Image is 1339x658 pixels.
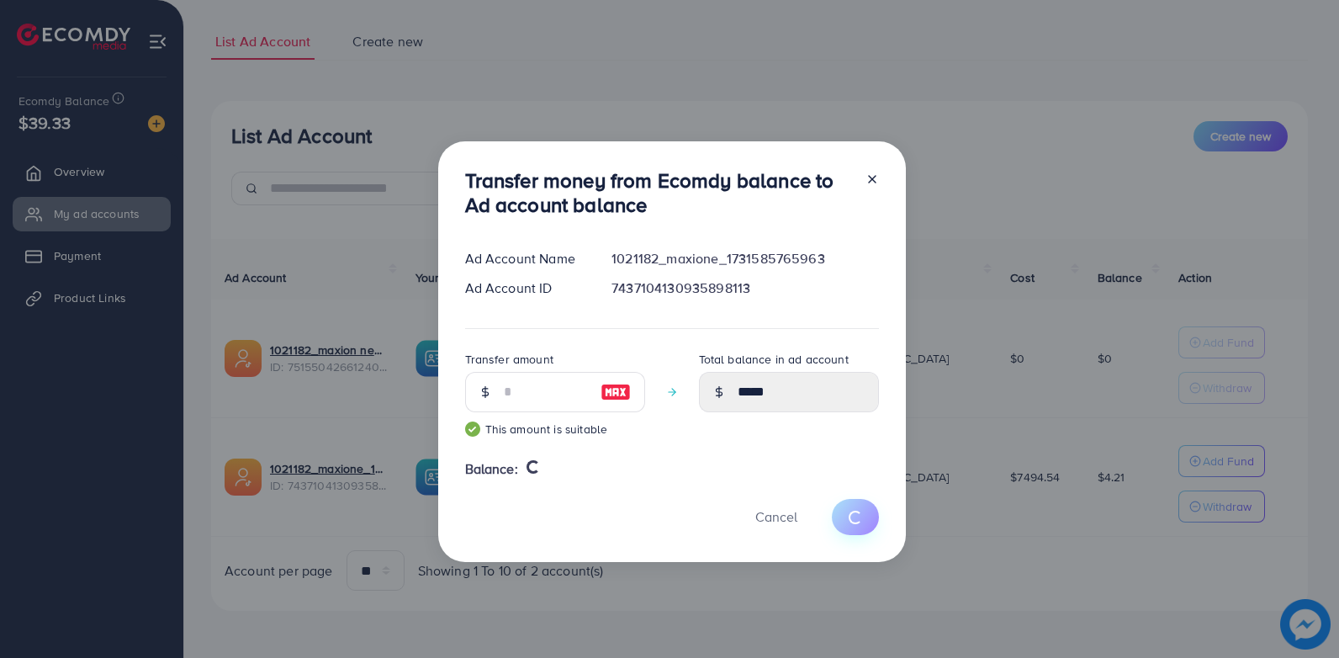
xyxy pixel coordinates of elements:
[452,279,599,298] div: Ad Account ID
[601,382,631,402] img: image
[699,351,849,368] label: Total balance in ad account
[465,459,518,479] span: Balance:
[465,421,645,438] small: This amount is suitable
[465,422,480,437] img: guide
[452,249,599,268] div: Ad Account Name
[465,351,553,368] label: Transfer amount
[734,499,818,535] button: Cancel
[598,279,892,298] div: 7437104130935898113
[465,168,852,217] h3: Transfer money from Ecomdy balance to Ad account balance
[598,249,892,268] div: 1021182_maxione_1731585765963
[755,507,797,526] span: Cancel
